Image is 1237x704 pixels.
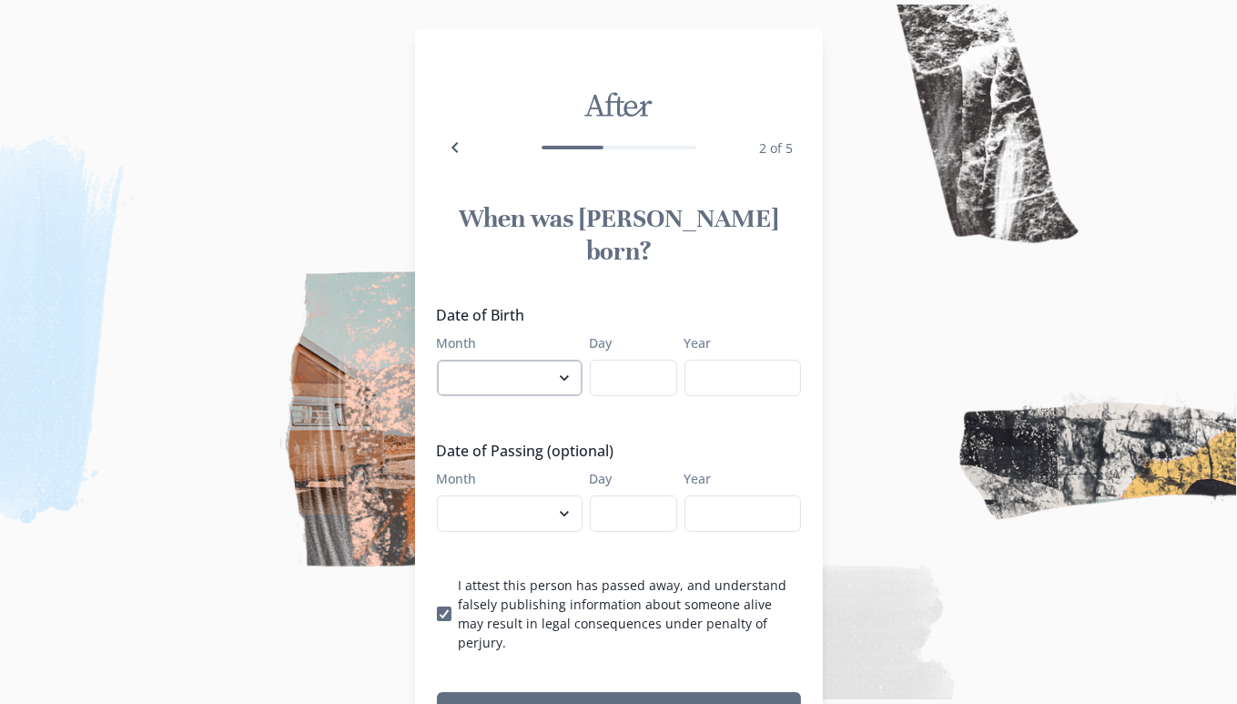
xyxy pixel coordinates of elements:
p: I attest this person has passed away, and understand falsely publishing information about someone... [459,576,801,652]
label: Year [684,333,790,352]
legend: Date of Birth [437,304,790,326]
label: Month [437,469,572,488]
h1: When was [PERSON_NAME] born? [437,202,801,268]
label: Day [590,469,666,488]
span: 2 of 5 [760,139,794,157]
label: Month [437,333,572,352]
label: Year [684,469,790,488]
button: Back [437,129,473,166]
legend: Date of Passing (optional) [437,440,790,462]
label: Day [590,333,666,352]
